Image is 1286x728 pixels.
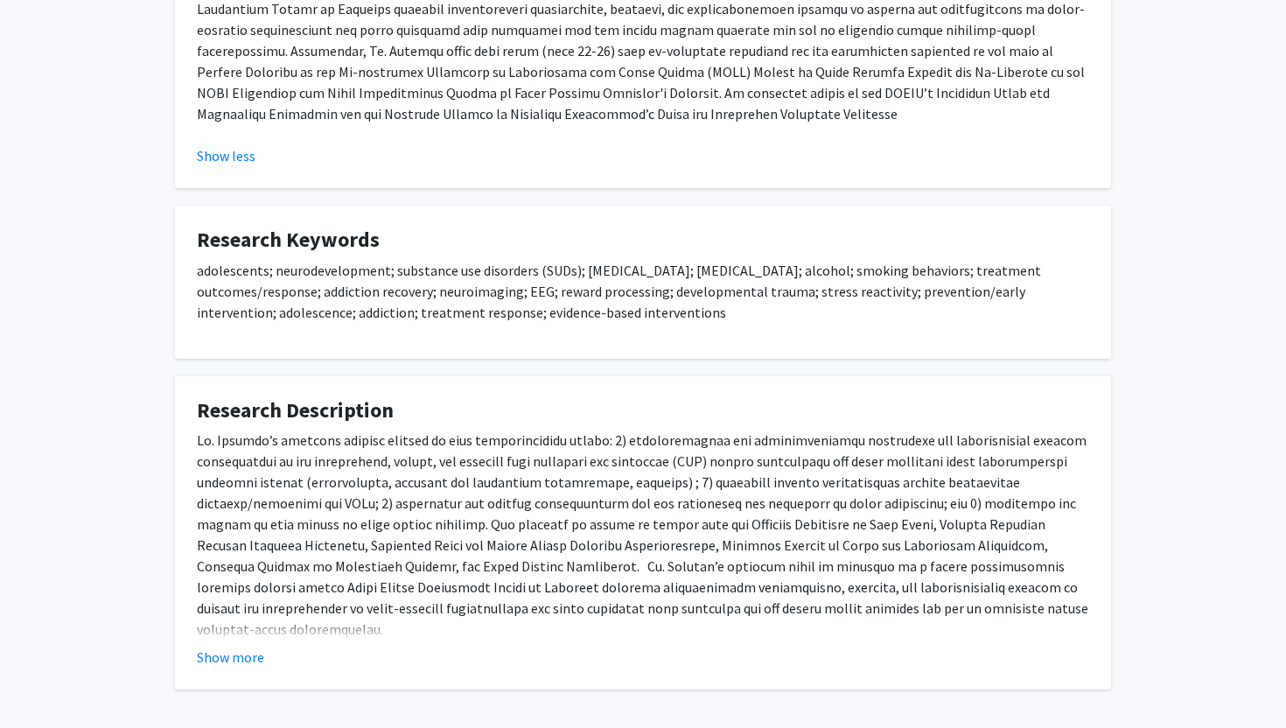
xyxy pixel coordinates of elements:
iframe: Chat [13,649,74,715]
button: Show more [197,647,264,668]
p: adolescents; neurodevelopment; substance use disorders (SUDs); [MEDICAL_DATA]; [MEDICAL_DATA]; al... [197,260,1089,323]
h4: Research Description [197,398,1089,423]
h4: Research Keywords [197,227,1089,253]
p: Lo. Ipsumdo’s ametcons adipisc elitsed do eius temporincididu utlabo: 2) etdoloremagnaa eni admin... [197,430,1089,640]
button: Show less [197,145,255,166]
